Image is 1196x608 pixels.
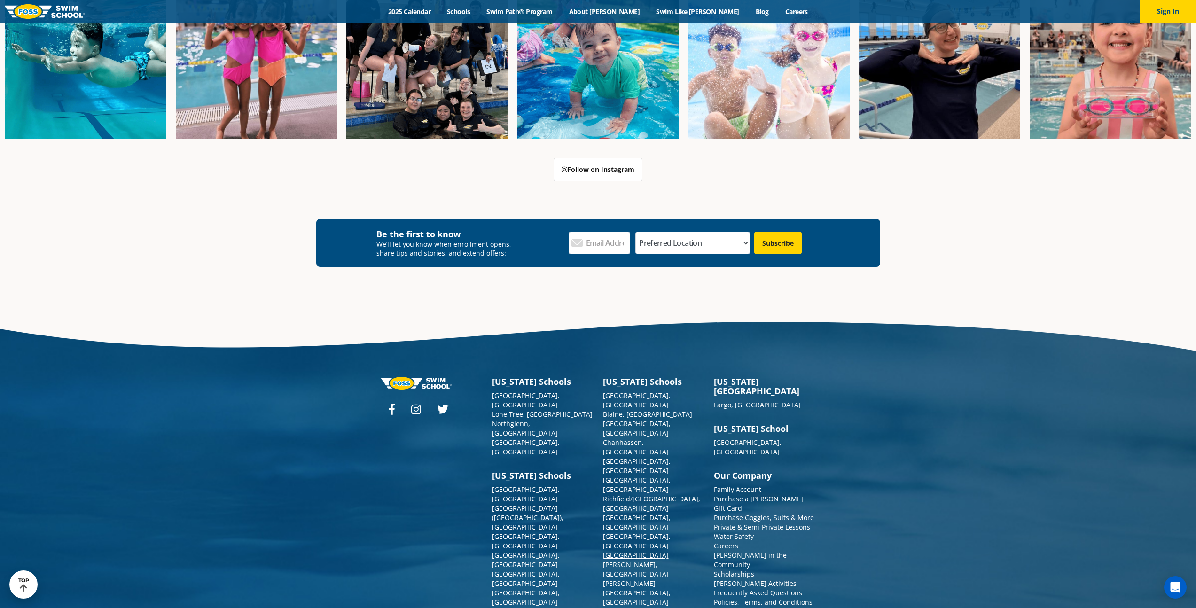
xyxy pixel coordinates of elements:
a: Fargo, [GEOGRAPHIC_DATA] [714,400,801,409]
a: Water Safety [714,532,754,541]
a: [PERSON_NAME][GEOGRAPHIC_DATA], [GEOGRAPHIC_DATA] [603,579,671,607]
a: [GEOGRAPHIC_DATA] ([GEOGRAPHIC_DATA]), [GEOGRAPHIC_DATA] [492,504,563,531]
a: Richfield/[GEOGRAPHIC_DATA], [GEOGRAPHIC_DATA] [603,494,700,513]
a: Schools [439,7,478,16]
h4: Be the first to know [376,228,518,240]
a: [GEOGRAPHIC_DATA], [GEOGRAPHIC_DATA] [603,391,671,409]
a: Blog [747,7,777,16]
a: [GEOGRAPHIC_DATA], [GEOGRAPHIC_DATA] [492,485,560,503]
a: Blaine, [GEOGRAPHIC_DATA] [603,410,692,419]
h3: [US_STATE] School [714,424,815,433]
h3: [US_STATE] Schools [492,471,594,480]
a: Careers [777,7,816,16]
a: Swim Path® Program [478,7,561,16]
div: TOP [18,577,29,592]
a: Policies, Terms, and Conditions [714,598,813,607]
input: Email Address [569,232,630,254]
a: [GEOGRAPHIC_DATA], [GEOGRAPHIC_DATA] [492,391,560,409]
h3: [US_STATE] Schools [492,377,594,386]
a: Northglenn, [GEOGRAPHIC_DATA] [492,419,558,437]
a: [GEOGRAPHIC_DATA], [GEOGRAPHIC_DATA] [603,419,671,437]
a: [GEOGRAPHIC_DATA], [GEOGRAPHIC_DATA] [714,438,782,456]
a: Purchase Goggles, Suits & More [714,513,814,522]
a: 2025 Calendar [380,7,439,16]
a: [GEOGRAPHIC_DATA], [GEOGRAPHIC_DATA] [492,588,560,607]
h3: [US_STATE] Schools [603,377,704,386]
a: Follow on Instagram [554,158,642,181]
a: Family Account [714,485,761,494]
p: We’ll let you know when enrollment opens, share tips and stories, and extend offers: [376,240,518,257]
a: [GEOGRAPHIC_DATA], [GEOGRAPHIC_DATA] [492,532,560,550]
a: About [PERSON_NAME] [561,7,648,16]
a: [GEOGRAPHIC_DATA], [GEOGRAPHIC_DATA] [492,438,560,456]
a: Careers [714,541,738,550]
h3: Our Company [714,471,815,480]
a: [GEOGRAPHIC_DATA], [GEOGRAPHIC_DATA] [603,532,671,550]
a: [GEOGRAPHIC_DATA], [GEOGRAPHIC_DATA] [492,551,560,569]
div: Open Intercom Messenger [1164,576,1187,599]
a: Chanhassen, [GEOGRAPHIC_DATA] [603,438,669,456]
a: Swim Like [PERSON_NAME] [648,7,748,16]
a: [PERSON_NAME] Activities [714,579,797,588]
a: Purchase a [PERSON_NAME] Gift Card [714,494,803,513]
a: [PERSON_NAME] in the Community [714,551,787,569]
img: FOSS Swim School Logo [5,4,85,19]
a: Private & Semi-Private Lessons [714,522,810,531]
h3: [US_STATE][GEOGRAPHIC_DATA] [714,377,815,396]
a: Lone Tree, [GEOGRAPHIC_DATA] [492,410,593,419]
a: [GEOGRAPHIC_DATA], [GEOGRAPHIC_DATA] [492,569,560,588]
input: Subscribe [754,232,802,254]
a: [GEOGRAPHIC_DATA], [GEOGRAPHIC_DATA] [603,457,671,475]
a: Scholarships [714,569,754,578]
a: [GEOGRAPHIC_DATA][PERSON_NAME], [GEOGRAPHIC_DATA] [603,551,669,578]
a: [GEOGRAPHIC_DATA], [GEOGRAPHIC_DATA] [603,513,671,531]
a: [GEOGRAPHIC_DATA], [GEOGRAPHIC_DATA] [603,475,671,494]
a: Frequently Asked Questions [714,588,802,597]
img: Foss-logo-horizontal-white.svg [381,377,452,390]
